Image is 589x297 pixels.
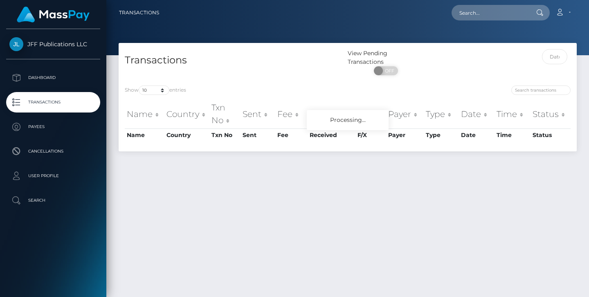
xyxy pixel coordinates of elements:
div: Processing... [307,110,389,130]
img: MassPay Logo [17,7,90,22]
th: Received [308,128,355,142]
img: JFF Publications LLC [9,37,23,51]
p: Search [9,194,97,207]
input: Search... [452,5,528,20]
p: User Profile [9,170,97,182]
th: Txn No [209,128,241,142]
input: Date filter [542,49,568,64]
p: Dashboard [9,72,97,84]
th: Payer [386,99,424,128]
th: Received [308,99,355,128]
input: Search transactions [511,85,571,95]
th: Country [164,99,209,128]
label: Show entries [125,85,186,95]
th: Type [424,128,459,142]
th: F/X [355,99,386,128]
a: Cancellations [6,141,100,162]
th: Country [164,128,209,142]
th: Sent [241,99,275,128]
p: Cancellations [9,145,97,157]
a: Dashboard [6,67,100,88]
div: View Pending Transactions [348,49,424,66]
a: User Profile [6,166,100,186]
th: Fee [275,99,308,128]
h4: Transactions [125,53,342,67]
th: Fee [275,128,308,142]
th: Time [495,99,531,128]
a: Transactions [6,92,100,112]
a: Search [6,190,100,211]
th: Sent [241,128,275,142]
span: JFF Publications LLC [6,40,100,48]
th: Date [459,99,495,128]
th: Status [531,128,571,142]
p: Payees [9,121,97,133]
a: Transactions [119,4,159,21]
th: Status [531,99,571,128]
th: Date [459,128,495,142]
span: OFF [378,66,399,75]
select: Showentries [139,85,169,95]
a: Payees [6,117,100,137]
th: Type [424,99,459,128]
th: Txn No [209,99,241,128]
p: Transactions [9,96,97,108]
th: Time [495,128,531,142]
th: Payer [386,128,424,142]
th: Name [125,99,164,128]
th: Name [125,128,164,142]
th: F/X [355,128,386,142]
